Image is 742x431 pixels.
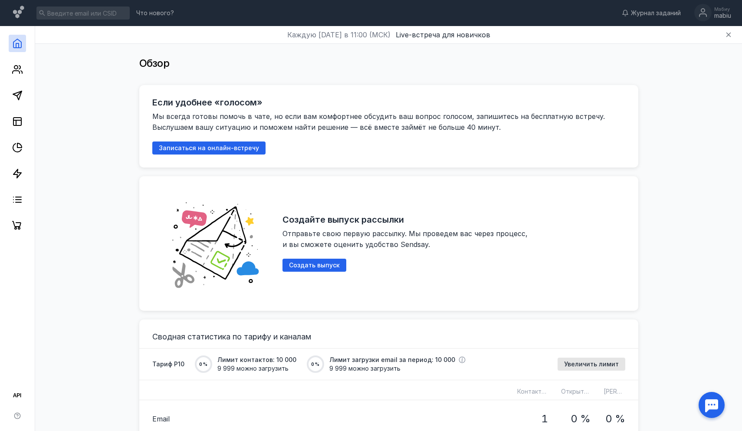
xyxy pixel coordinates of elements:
button: Записаться на онлайн-встречу [152,141,266,155]
span: Отправьте свою первую рассылку. Мы проведем вас через процесс, и вы сможете оценить удобство Send... [282,229,530,249]
span: Обзор [139,57,170,69]
span: Каждую [DATE] в 11:00 (МСК) [287,30,391,40]
input: Введите email или CSID [36,7,130,20]
h1: 0 % [605,413,625,424]
span: Email [152,414,170,424]
button: Увеличить лимит [558,358,625,371]
span: Создать выпуск [289,262,340,269]
h1: 1 [541,413,548,424]
h2: Если удобнее «голосом» [152,97,263,108]
span: Журнал заданий [631,9,681,17]
a: Журнал заданий [617,9,685,17]
img: abd19fe006828e56528c6cd305e49c57.png [161,189,269,298]
span: Тариф P10 [152,360,184,368]
div: Мабиу [714,7,731,12]
h3: Сводная статистика по тарифу и каналам [152,332,625,341]
h2: Создайте выпуск рассылки [282,214,404,225]
span: Контактов [517,388,549,395]
h1: 0 % [571,413,591,424]
button: Создать выпуск [282,259,346,272]
span: 9 999 можно загрузить [329,364,466,373]
button: Live-встреча для новичков [396,30,490,40]
span: Увеличить лимит [564,361,619,368]
div: mabiu [714,12,731,20]
span: Лимит загрузки email за период: 10 000 [329,355,455,364]
a: Записаться на онлайн-встречу [152,144,266,151]
span: [PERSON_NAME] [604,388,653,395]
span: Live-встреча для новичков [396,30,490,39]
span: Открытий [561,388,591,395]
span: Что нового? [136,10,174,16]
span: Мы всегда готовы помочь в чате, но если вам комфортнее обсудить ваш вопрос голосом, запишитесь на... [152,112,607,132]
span: Лимит контактов: 10 000 [217,355,296,364]
span: Записаться на онлайн-встречу [159,145,259,152]
a: Что нового? [132,10,178,16]
span: 9 999 можно загрузить [217,364,296,373]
